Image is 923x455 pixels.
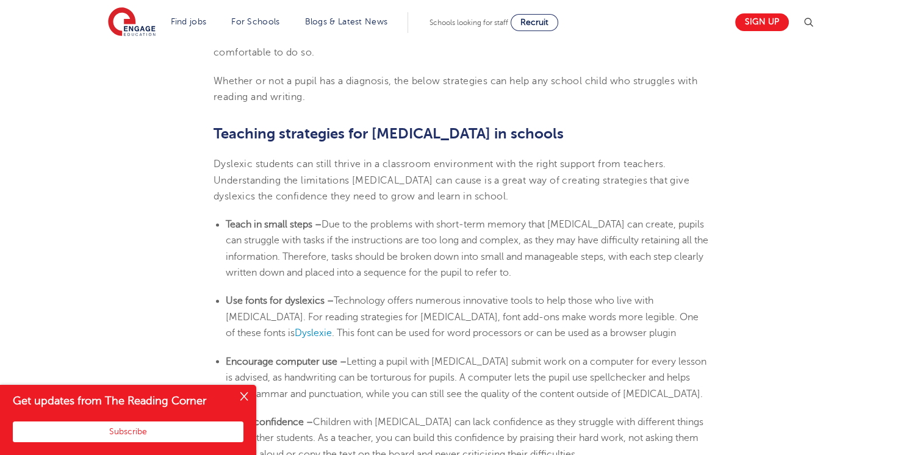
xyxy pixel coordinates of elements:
span: Letting a pupil with [MEDICAL_DATA] submit work on a computer for every lesson is advised, as han... [226,356,706,399]
a: Recruit [511,14,558,31]
span: Schools looking for staff [429,18,508,27]
span: Dyslexic students can still thrive in a classroom environment with the right support from teacher... [214,159,689,202]
span: Due to the problems with short-term memory that [MEDICAL_DATA] can create, pupils can struggle wi... [226,219,708,278]
a: Blogs & Latest News [305,17,388,26]
b: Encourage computer use [226,356,337,367]
b: Teaching strategies for [MEDICAL_DATA] in schools [214,125,564,142]
img: Engage Education [108,7,156,38]
b: – [340,356,347,367]
a: Find jobs [171,17,207,26]
b: Boost confidence – [226,416,313,427]
span: Recruit [520,18,548,27]
b: Use fonts for dyslexics – [226,295,334,306]
span: Technology offers numerous innovative tools to help those who live with [MEDICAL_DATA]. For readi... [226,295,699,339]
span: . This font can be used for word processors or can be used as a browser plugin [332,328,676,339]
h4: Get updates from The Reading Corner [13,393,231,409]
button: Subscribe [13,421,243,442]
span: Whether or not a pupil has a diagnosis, the below strategies can help any school child who strugg... [214,76,697,102]
button: Close [232,385,256,409]
a: Sign up [735,13,789,31]
b: Teach in small steps – [226,219,321,230]
a: Dyslexie [295,328,332,339]
a: For Schools [231,17,279,26]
